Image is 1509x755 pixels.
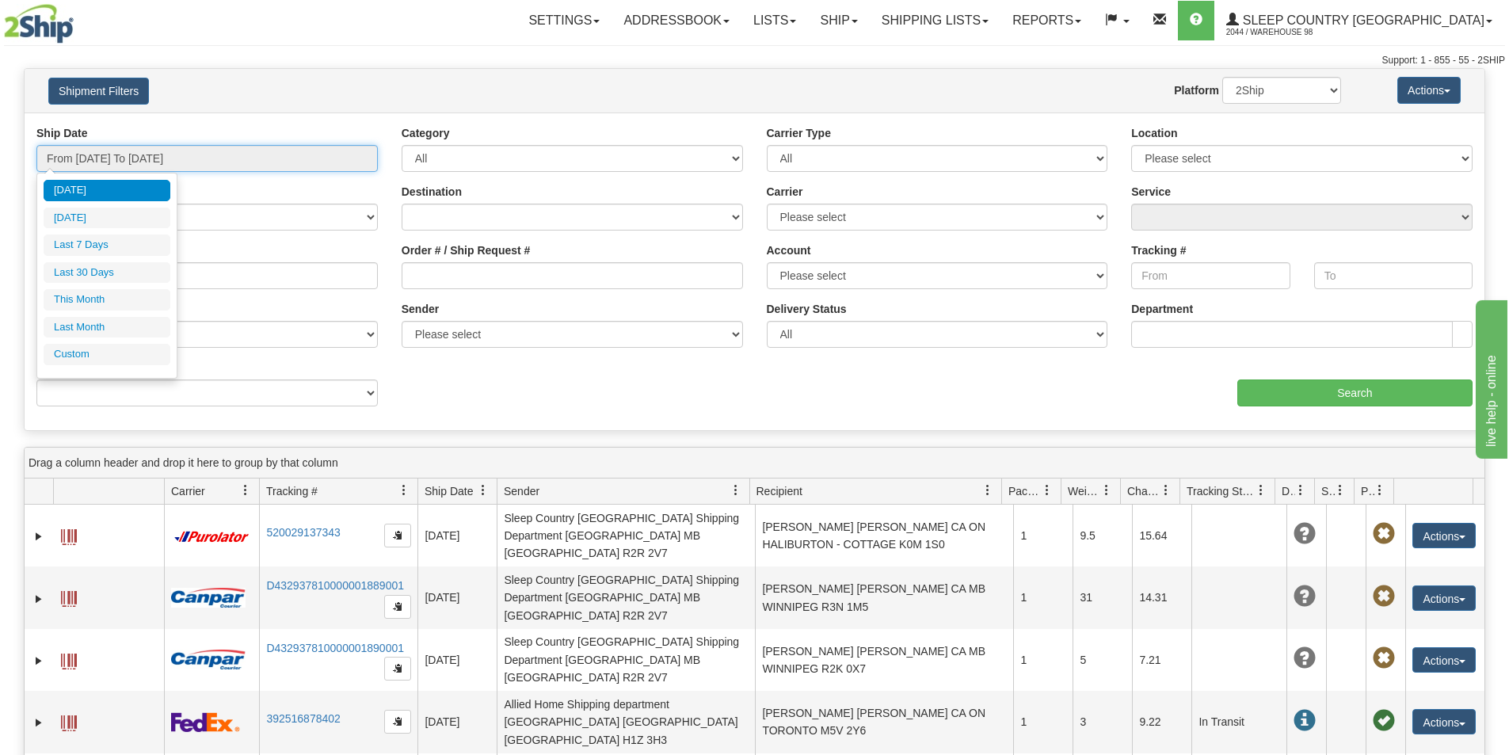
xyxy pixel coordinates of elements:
a: Tracking Status filter column settings [1248,477,1275,504]
a: Tracking # filter column settings [391,477,417,504]
td: 1 [1013,691,1073,753]
button: Copy to clipboard [384,710,411,734]
input: From [1131,262,1290,289]
div: Support: 1 - 855 - 55 - 2SHIP [4,54,1505,67]
label: Delivery Status [767,301,847,317]
td: [PERSON_NAME] [PERSON_NAME] CA MB WINNIPEG R3N 1M5 [755,566,1013,628]
button: Copy to clipboard [384,595,411,619]
a: Expand [31,653,47,669]
a: Shipping lists [870,1,1000,40]
td: 3 [1073,691,1132,753]
td: Sleep Country [GEOGRAPHIC_DATA] Shipping Department [GEOGRAPHIC_DATA] MB [GEOGRAPHIC_DATA] R2R 2V7 [497,629,755,691]
span: Sender [504,483,539,499]
li: [DATE] [44,180,170,201]
a: Expand [31,715,47,730]
td: Sleep Country [GEOGRAPHIC_DATA] Shipping Department [GEOGRAPHIC_DATA] MB [GEOGRAPHIC_DATA] R2R 2V7 [497,505,755,566]
button: Copy to clipboard [384,657,411,681]
span: Packages [1008,483,1042,499]
div: live help - online [12,10,147,29]
span: Tracking # [266,483,318,499]
td: [DATE] [417,566,497,628]
td: 15.64 [1132,505,1191,566]
span: Tracking Status [1187,483,1256,499]
td: 5 [1073,629,1132,691]
span: Ship Date [425,483,473,499]
span: Pickup Status [1361,483,1374,499]
img: 14 - Canpar [171,650,246,669]
button: Actions [1412,523,1476,548]
a: Shipment Issues filter column settings [1327,477,1354,504]
a: Sender filter column settings [722,477,749,504]
a: Sleep Country [GEOGRAPHIC_DATA] 2044 / Warehouse 98 [1214,1,1504,40]
span: Charge [1127,483,1160,499]
li: Last 7 Days [44,235,170,256]
span: 2044 / Warehouse 98 [1226,25,1345,40]
a: D432937810000001890001 [266,642,404,654]
td: [PERSON_NAME] [PERSON_NAME] CA ON TORONTO M5V 2Y6 [755,691,1013,753]
a: Weight filter column settings [1093,477,1120,504]
input: To [1314,262,1473,289]
li: This Month [44,289,170,311]
a: Charge filter column settings [1153,477,1179,504]
td: 1 [1013,629,1073,691]
a: Label [61,646,77,672]
a: Reports [1000,1,1093,40]
a: Pickup Status filter column settings [1366,477,1393,504]
label: Sender [402,301,439,317]
input: Search [1237,379,1473,406]
a: Ship [808,1,869,40]
img: 2 - FedEx Express® [171,712,240,732]
span: Delivery Status [1282,483,1295,499]
td: [DATE] [417,629,497,691]
td: In Transit [1191,691,1286,753]
td: 1 [1013,505,1073,566]
a: Addressbook [612,1,741,40]
a: Recipient filter column settings [974,477,1001,504]
button: Actions [1412,709,1476,734]
td: [PERSON_NAME] [PERSON_NAME] CA ON HALIBURTON - COTTAGE K0M 1S0 [755,505,1013,566]
td: [PERSON_NAME] [PERSON_NAME] CA MB WINNIPEG R2K 0X7 [755,629,1013,691]
a: Label [61,708,77,734]
span: Shipment Issues [1321,483,1335,499]
span: Pickup Not Assigned [1373,585,1395,608]
a: Label [61,584,77,609]
span: Carrier [171,483,205,499]
td: 31 [1073,566,1132,628]
td: [DATE] [417,691,497,753]
td: 9.22 [1132,691,1191,753]
a: Expand [31,528,47,544]
span: Pickup Not Assigned [1373,647,1395,669]
td: 1 [1013,566,1073,628]
a: Delivery Status filter column settings [1287,477,1314,504]
button: Actions [1397,77,1461,104]
label: Ship Date [36,125,88,141]
label: Platform [1174,82,1219,98]
iframe: chat widget [1473,296,1507,458]
label: Tracking # [1131,242,1186,258]
a: 392516878402 [266,712,340,725]
td: 7.21 [1132,629,1191,691]
span: Pickup Successfully created [1373,710,1395,732]
img: 14 - Canpar [171,588,246,608]
td: Allied Home Shipping department [GEOGRAPHIC_DATA] [GEOGRAPHIC_DATA] [GEOGRAPHIC_DATA] H1Z 3H3 [497,691,755,753]
td: 9.5 [1073,505,1132,566]
button: Copy to clipboard [384,524,411,547]
a: Expand [31,591,47,607]
td: [DATE] [417,505,497,566]
span: Unknown [1294,585,1316,608]
span: Unknown [1294,523,1316,545]
label: Service [1131,184,1171,200]
label: Carrier [767,184,803,200]
label: Location [1131,125,1177,141]
label: Department [1131,301,1193,317]
a: Settings [516,1,612,40]
a: 520029137343 [266,526,340,539]
span: Recipient [756,483,802,499]
div: grid grouping header [25,448,1484,479]
li: Last Month [44,317,170,338]
li: Custom [44,344,170,365]
button: Shipment Filters [48,78,149,105]
li: Last 30 Days [44,262,170,284]
a: Packages filter column settings [1034,477,1061,504]
button: Actions [1412,585,1476,611]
